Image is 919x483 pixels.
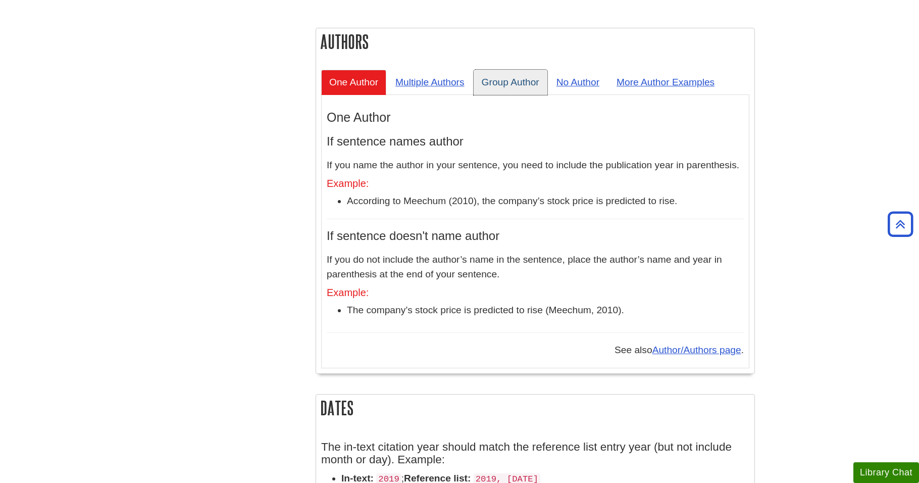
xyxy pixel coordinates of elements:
[347,303,744,318] li: The company’s stock price is predicted to rise (Meechum, 2010).
[652,345,741,355] a: Author/Authors page
[321,441,749,466] h4: The in-text citation year should match the reference list entry year (but not include month or da...
[327,110,744,125] h3: One Author
[608,70,723,94] a: More Author Examples
[321,70,386,94] a: One Author
[853,462,919,483] button: Library Chat
[548,70,607,94] a: No Author
[316,28,754,55] h2: Authors
[327,229,744,243] h4: If sentence doesn't name author
[387,70,473,94] a: Multiple Authors
[327,178,744,189] h5: Example:
[327,135,744,148] h4: If sentence names author
[327,253,744,282] p: If you do not include the author’s name in the sentence, place the author’s name and year in pare...
[347,194,744,209] li: According to Meechum (2010), the company’s stock price is predicted to rise.
[327,343,744,358] p: See also .
[474,70,547,94] a: Group Author
[884,217,916,231] a: Back to Top
[316,395,754,421] h2: Dates
[327,158,744,173] p: If you name the author in your sentence, you need to include the publication year in parenthesis.
[327,287,744,298] h5: Example:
